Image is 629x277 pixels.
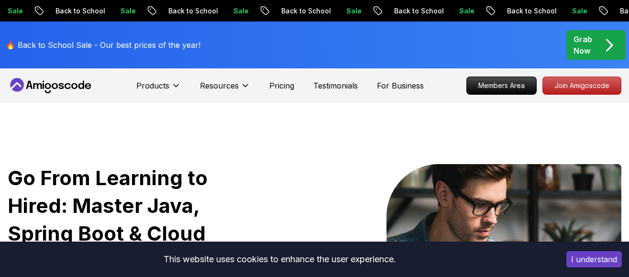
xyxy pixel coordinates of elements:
p: Sale [338,6,368,16]
p: Sale [451,6,481,16]
p: Members Area [467,77,536,94]
button: Resources [200,80,250,99]
a: Members Area [466,77,537,95]
p: Grab Now [574,33,592,56]
p: Sale [563,6,594,16]
button: Products [136,80,181,99]
a: Join Amigoscode [542,77,621,95]
p: Back to School [160,6,225,16]
div: This website uses cookies to enhance the user experience. [7,249,552,270]
p: Resources [200,80,239,91]
p: Products [136,80,169,91]
p: Join Amigoscode [543,77,621,94]
p: Back to School [498,6,563,16]
p: 🔥 Back to School Sale - Our best prices of the year! [6,39,200,51]
a: Testimonials [313,80,358,91]
p: Sale [112,6,143,16]
p: Back to School [273,6,338,16]
p: Sale [225,6,255,16]
p: Back to School [386,6,451,16]
button: Accept cookies [566,251,622,267]
a: For Business [377,80,424,91]
p: Back to School [47,6,112,16]
a: Pricing [269,80,294,91]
